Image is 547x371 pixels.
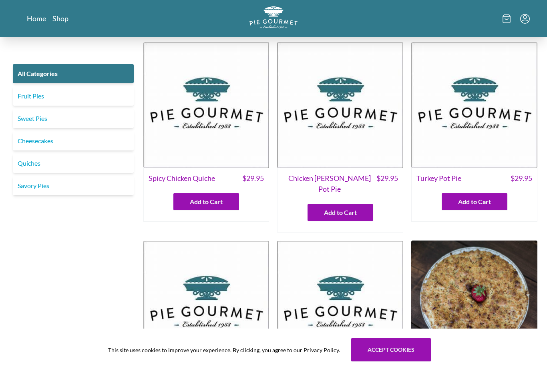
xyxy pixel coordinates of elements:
[511,173,532,184] span: $ 29.95
[376,173,398,195] span: $ 29.95
[143,241,269,367] img: Potato Bacon Pot Pie
[13,64,134,83] a: All Categories
[520,14,530,24] button: Menu
[277,241,403,367] img: Spinach Artichoke Quiche
[149,173,215,184] span: Spicy Chicken Quiche
[249,6,298,28] img: logo
[351,338,431,361] button: Accept cookies
[458,197,491,207] span: Add to Cart
[324,208,357,217] span: Add to Cart
[242,173,264,184] span: $ 29.95
[249,6,298,31] a: Logo
[308,204,373,221] button: Add to Cart
[13,86,134,106] a: Fruit Pies
[442,193,507,210] button: Add to Cart
[13,176,134,195] a: Savory Pies
[173,193,239,210] button: Add to Cart
[411,241,537,367] img: Apple-Strawberry
[13,131,134,150] a: Cheesecakes
[13,109,134,128] a: Sweet Pies
[411,42,537,168] img: Turkey Pot Pie
[277,42,403,168] img: Chicken Curry Pot Pie
[13,154,134,173] a: Quiches
[27,14,46,23] a: Home
[416,173,461,184] span: Turkey Pot Pie
[108,346,340,354] span: This site uses cookies to improve your experience. By clicking, you agree to our Privacy Policy.
[190,197,223,207] span: Add to Cart
[143,42,269,168] img: Spicy Chicken Quiche
[282,173,376,195] span: Chicken [PERSON_NAME] Pot Pie
[52,14,68,23] a: Shop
